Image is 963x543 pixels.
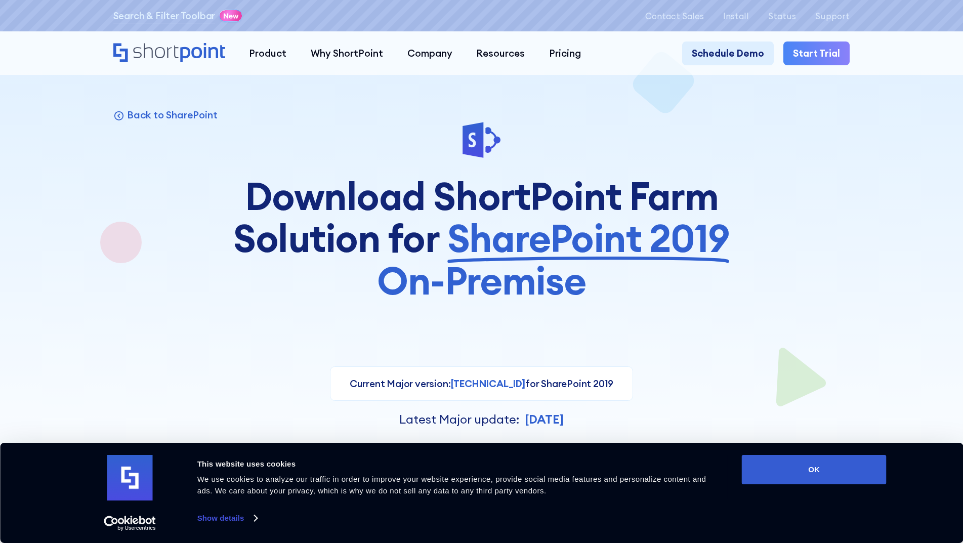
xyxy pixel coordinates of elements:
div: This website uses cookies [197,458,719,470]
span: Solution for [233,217,439,260]
a: Support [815,11,850,21]
h1: Download ShortPoint Farm [229,175,734,302]
iframe: Chat Widget [781,426,963,543]
div: Company [407,46,452,61]
p: Back to SharePoint [127,108,217,121]
a: Start Trial [783,41,850,66]
p: Latest Major update: [399,410,520,429]
a: Product [237,41,299,66]
span: SharePoint 2019 [447,217,730,260]
span: We use cookies to analyze our traffic in order to improve your website experience, provide social... [197,475,706,495]
a: Usercentrics Cookiebot - opens in a new window [86,516,174,531]
div: Why ShortPoint [311,46,383,61]
span: [TECHNICAL_ID] [451,378,525,390]
a: Install [723,11,749,21]
div: Product [249,46,286,61]
a: Status [768,11,796,21]
a: Why ShortPoint [299,41,395,66]
span: On-Premise [377,260,586,302]
a: Search & Filter Toolbar [113,9,216,23]
div: Resources [476,46,525,61]
p: Current Major version: for SharePoint 2019 [350,377,614,391]
button: OK [742,455,887,484]
strong: [DATE] [525,411,564,427]
a: Home [113,43,225,64]
a: Company [395,41,465,66]
img: logo [107,455,153,500]
div: Pricing [549,46,581,61]
a: Back to SharePoint [113,108,218,121]
a: Resources [464,41,537,66]
a: Show details [197,511,257,526]
a: Contact Sales [645,11,704,21]
a: Schedule Demo [682,41,774,66]
a: Pricing [537,41,593,66]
